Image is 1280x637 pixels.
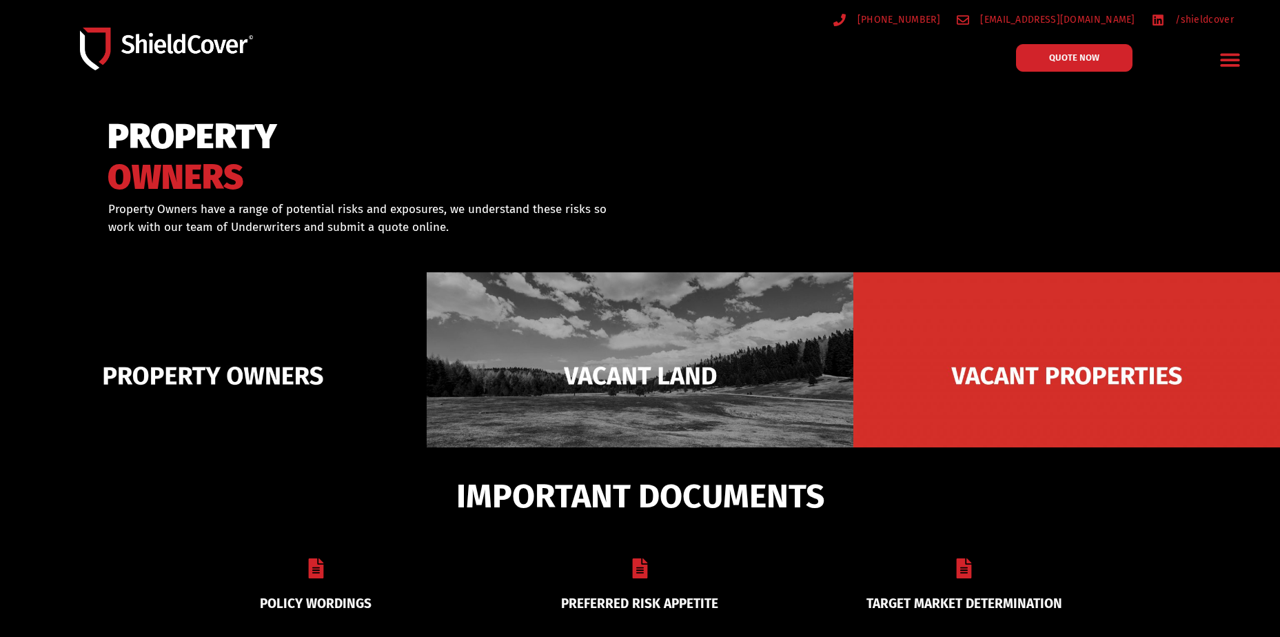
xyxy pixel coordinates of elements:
a: QUOTE NOW [1016,44,1132,72]
img: Vacant Land liability cover [427,272,853,479]
span: [PHONE_NUMBER] [854,11,940,28]
a: /shieldcover [1152,11,1234,28]
a: POLICY WORDINGS [260,596,372,611]
a: [PHONE_NUMBER] [833,11,940,28]
span: QUOTE NOW [1049,53,1099,62]
p: Property Owners have a range of potential risks and exposures, we understand these risks so work ... [108,201,622,236]
a: PREFERRED RISK APPETITE [561,596,718,611]
a: TARGET MARKET DETERMINATION [866,596,1062,611]
span: /shieldcover [1172,11,1234,28]
span: [EMAIL_ADDRESS][DOMAIN_NAME] [977,11,1135,28]
span: PROPERTY [108,123,277,151]
a: [EMAIL_ADDRESS][DOMAIN_NAME] [957,11,1135,28]
img: Shield-Cover-Underwriting-Australia-logo-full [80,28,253,70]
span: IMPORTANT DOCUMENTS [456,483,824,509]
div: Menu Toggle [1214,43,1246,76]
